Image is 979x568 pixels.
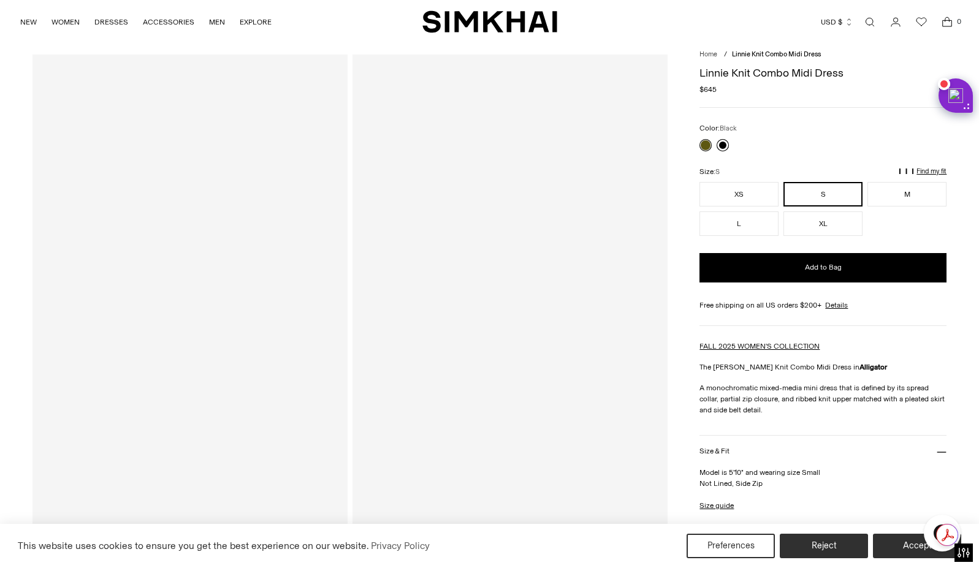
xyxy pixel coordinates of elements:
[699,211,779,236] button: L
[867,182,947,206] button: M
[780,534,868,558] button: Reject
[51,9,80,36] a: WOMEN
[352,55,668,527] a: Linnie Knit Combo Midi Dress
[699,166,720,178] label: Size:
[699,50,947,60] nav: breadcrumbs
[94,9,128,36] a: DRESSES
[805,262,842,273] span: Add to Bag
[699,436,947,467] button: Size & Fit
[859,363,887,371] strong: Alligator
[935,10,959,34] a: Open cart modal
[240,9,272,36] a: EXPLORE
[699,467,947,489] p: Model is 5'10" and wearing size Small Not Lined, Side Zip
[699,253,947,282] button: Add to Bag
[715,168,720,176] span: S
[699,342,820,350] a: FALL 2025 WOMEN'S COLLECTION
[32,55,348,527] a: Linnie Knit Combo Midi Dress
[699,447,729,455] h3: Size & Fit
[699,67,947,78] h1: Linnie Knit Combo Midi Dress
[699,123,737,134] label: Color:
[422,10,557,34] a: SIMKHAI
[783,182,863,206] button: S
[699,182,779,206] button: XS
[858,10,882,34] a: Open search modal
[732,50,821,58] span: Linnie Knit Combo Midi Dress
[783,211,863,236] button: XL
[724,50,727,60] div: /
[720,124,737,132] span: Black
[883,10,908,34] a: Go to the account page
[699,50,717,58] a: Home
[209,9,225,36] a: MEN
[699,300,947,311] div: Free shipping on all US orders $200+
[699,84,717,95] span: $645
[953,16,964,27] span: 0
[821,9,853,36] button: USD $
[687,534,775,558] button: Preferences
[699,500,734,511] a: Size guide
[699,362,947,373] p: The [PERSON_NAME] Knit Combo Midi Dress in
[369,537,432,555] a: Privacy Policy (opens in a new tab)
[20,9,37,36] a: NEW
[873,534,961,558] button: Accept
[825,300,848,311] a: Details
[909,10,934,34] a: Wishlist
[143,9,194,36] a: ACCESSORIES
[18,540,369,551] span: This website uses cookies to ensure you get the best experience on our website.
[699,382,947,415] p: A monochromatic mixed-media mini dress that is defined by its spread collar, partial zip closure,...
[918,510,967,556] iframe: Gorgias live chat messenger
